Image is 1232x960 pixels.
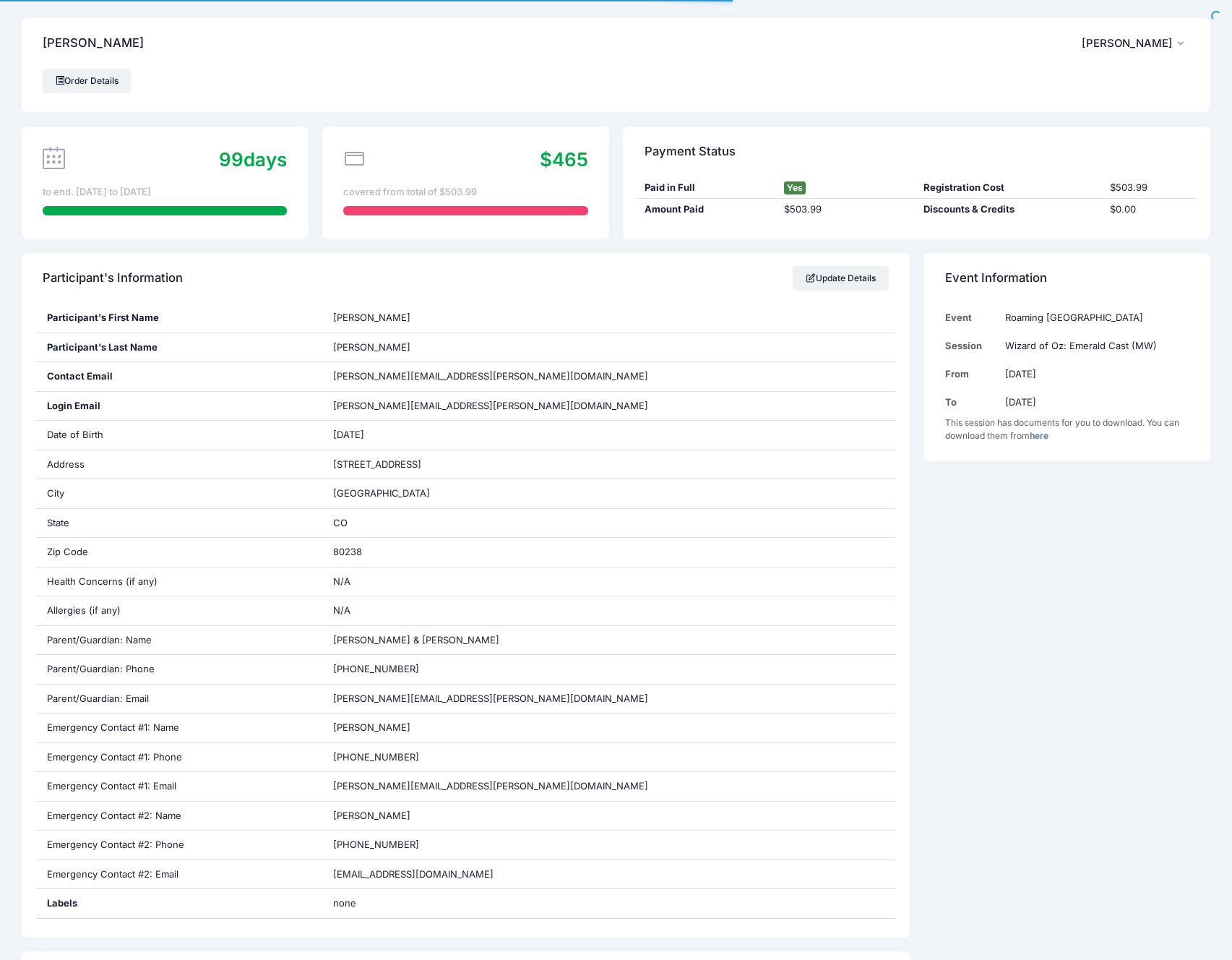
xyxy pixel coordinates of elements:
span: [EMAIL_ADDRESS][DOMAIN_NAME] [333,868,494,880]
div: Zip Code [36,538,323,567]
div: Contact Email [36,362,323,391]
div: Participant's Last Name [36,333,323,362]
td: To [945,388,998,416]
div: days [219,145,287,173]
span: [PERSON_NAME][EMAIL_ADDRESS][PERSON_NAME][DOMAIN_NAME] [333,370,648,382]
span: [PERSON_NAME] & [PERSON_NAME] [333,634,499,646]
div: $503.99 [1103,181,1197,195]
td: Roaming [GEOGRAPHIC_DATA] [998,304,1189,332]
span: [PERSON_NAME][EMAIL_ADDRESS][PERSON_NAME][DOMAIN_NAME] [333,399,648,413]
div: covered from total of $503.99 [343,185,587,200]
div: Labels [36,889,323,918]
div: Emergency Contact #1: Name [36,713,323,742]
div: Parent/Guardian: Email [36,685,323,713]
span: [PERSON_NAME] [333,810,410,821]
div: Emergency Contact #2: Email [36,860,323,889]
div: Amount Paid [637,202,777,217]
div: State [36,509,323,538]
div: Participant's First Name [36,304,323,333]
span: Yes [784,181,806,194]
div: Emergency Contact #2: Name [36,802,323,831]
div: Emergency Contact #2: Phone [36,831,323,860]
div: Emergency Contact #1: Email [36,772,323,801]
div: to end. [DATE] to [DATE] [43,185,287,200]
h4: Event Information [945,258,1047,299]
div: City [36,479,323,508]
span: [PHONE_NUMBER] [333,663,419,674]
td: From [945,360,998,388]
div: Parent/Guardian: Name [36,626,323,655]
a: here [1030,430,1048,441]
div: This session has documents for you to download. You can download them from [945,416,1189,442]
span: [STREET_ADDRESS] [333,458,421,470]
td: Event [945,304,998,332]
td: [DATE] [998,388,1189,416]
span: [PERSON_NAME][EMAIL_ADDRESS][PERSON_NAME][DOMAIN_NAME] [333,693,648,704]
span: N/A [333,575,350,587]
span: [PERSON_NAME][EMAIL_ADDRESS][PERSON_NAME][DOMAIN_NAME] [333,780,648,792]
div: Emergency Contact #1: Phone [36,743,323,772]
span: [PHONE_NUMBER] [333,751,419,763]
div: Address [36,450,323,479]
div: Parent/Guardian: Phone [36,655,323,684]
div: Discounts & Credits [917,202,1103,217]
h4: Participant's Information [43,258,183,299]
h4: Payment Status [645,131,736,172]
span: $465 [540,148,588,171]
a: Update Details [793,266,889,291]
span: [GEOGRAPHIC_DATA] [333,487,430,499]
div: Allergies (if any) [36,596,323,625]
span: none [333,896,514,911]
span: [PERSON_NAME] [333,721,410,733]
div: Login Email [36,392,323,421]
div: Health Concerns (if any) [36,567,323,596]
span: CO [333,517,348,528]
div: Registration Cost [917,181,1103,195]
span: [PERSON_NAME] [333,341,410,353]
td: Session [945,332,998,360]
h4: [PERSON_NAME] [43,23,144,64]
span: [PERSON_NAME] [333,312,410,323]
span: 99 [219,148,244,171]
div: Paid in Full [637,181,777,195]
span: [DATE] [333,429,364,440]
button: [PERSON_NAME] [1082,27,1189,60]
a: Order Details [43,69,131,93]
td: [DATE] [998,360,1189,388]
span: 80238 [333,546,362,557]
span: [PERSON_NAME] [1082,37,1173,50]
div: Date of Birth [36,421,323,450]
span: [PHONE_NUMBER] [333,839,419,850]
div: $503.99 [777,202,916,217]
div: $0.00 [1103,202,1197,217]
td: Wizard of Oz: Emerald Cast (MW) [998,332,1189,360]
span: N/A [333,604,350,616]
